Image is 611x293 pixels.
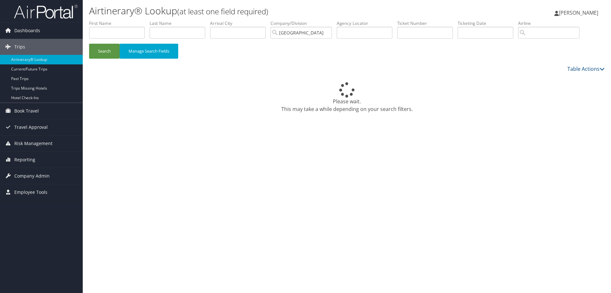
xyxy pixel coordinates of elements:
a: [PERSON_NAME] [554,3,605,22]
a: Table Actions [567,65,605,72]
label: Ticketing Date [458,20,518,26]
label: Arrival City [210,20,270,26]
h1: Airtinerary® Lookup [89,4,433,18]
span: Dashboards [14,23,40,39]
label: First Name [89,20,150,26]
span: Risk Management [14,136,53,151]
label: Airline [518,20,584,26]
span: Employee Tools [14,184,47,200]
span: Book Travel [14,103,39,119]
span: Company Admin [14,168,50,184]
label: Agency Locator [337,20,397,26]
button: Manage Search Fields [120,44,178,59]
span: Trips [14,39,25,55]
img: airportal-logo.png [14,4,78,19]
label: Last Name [150,20,210,26]
div: Please wait. This may take a while depending on your search filters. [89,82,605,113]
button: Search [89,44,120,59]
span: [PERSON_NAME] [559,9,598,16]
label: Ticket Number [397,20,458,26]
span: Reporting [14,152,35,168]
span: Travel Approval [14,119,48,135]
label: Company/Division [270,20,337,26]
small: (at least one field required) [177,6,268,17]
